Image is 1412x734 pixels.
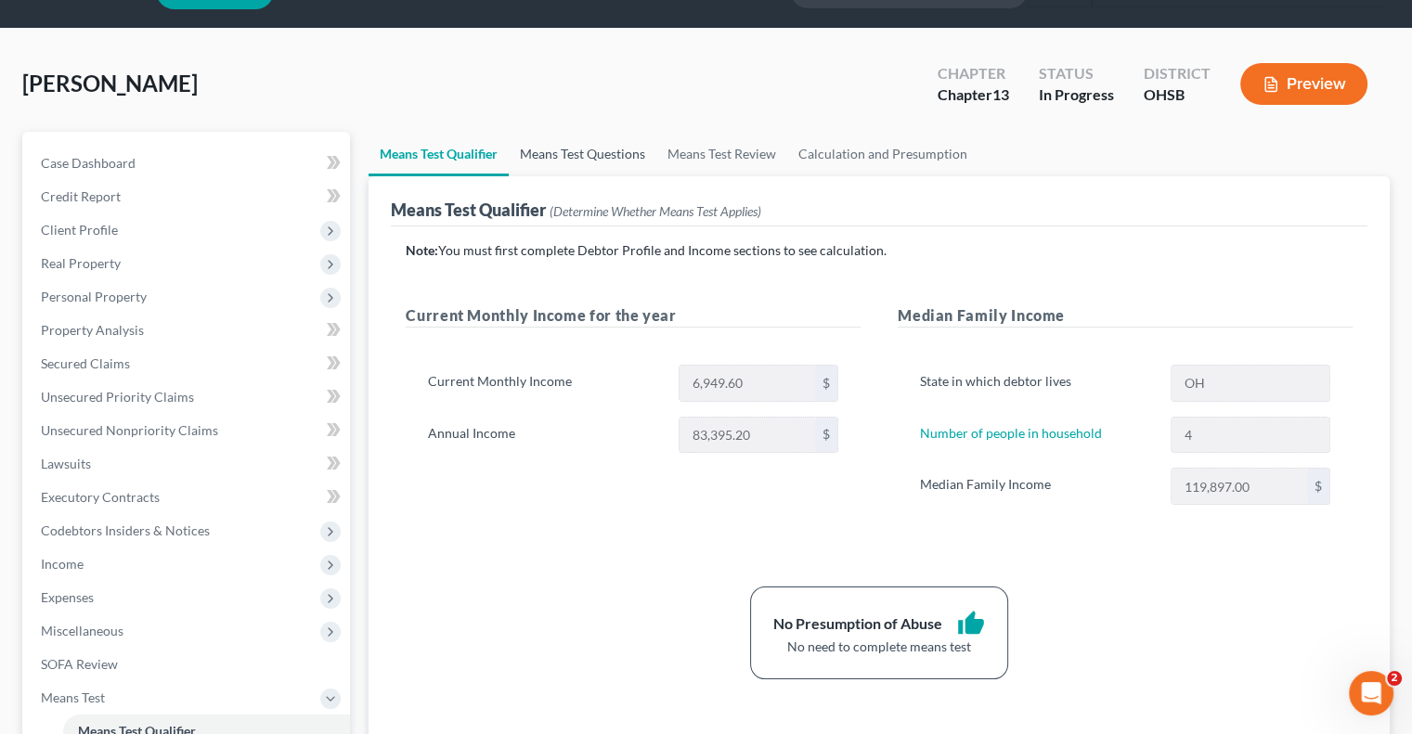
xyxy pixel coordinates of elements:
[41,389,194,405] span: Unsecured Priority Claims
[41,422,218,438] span: Unsecured Nonpriority Claims
[1039,84,1114,106] div: In Progress
[1144,63,1211,84] div: District
[419,417,668,454] label: Annual Income
[1039,63,1114,84] div: Status
[1144,84,1211,106] div: OHSB
[41,489,160,505] span: Executory Contracts
[550,203,761,219] span: (Determine Whether Means Test Applies)
[656,132,787,176] a: Means Test Review
[26,414,350,447] a: Unsecured Nonpriority Claims
[1172,418,1329,453] input: --
[41,355,130,371] span: Secured Claims
[1172,366,1329,401] input: State
[26,314,350,347] a: Property Analysis
[26,447,350,481] a: Lawsuits
[41,522,210,538] span: Codebtors Insiders & Notices
[26,147,350,180] a: Case Dashboard
[22,70,198,97] span: [PERSON_NAME]
[419,365,668,402] label: Current Monthly Income
[1240,63,1367,105] button: Preview
[815,418,837,453] div: $
[992,85,1009,103] span: 13
[509,132,656,176] a: Means Test Questions
[938,63,1009,84] div: Chapter
[41,589,94,605] span: Expenses
[26,648,350,681] a: SOFA Review
[26,180,350,213] a: Credit Report
[680,366,815,401] input: 0.00
[957,610,985,637] i: thumb_up
[41,656,118,672] span: SOFA Review
[920,425,1102,441] a: Number of people in household
[41,456,91,471] span: Lawsuits
[1349,671,1393,715] iframe: Intercom live chat
[41,289,147,304] span: Personal Property
[773,613,942,635] div: No Presumption of Abuse
[41,255,121,271] span: Real Property
[41,689,105,705] span: Means Test
[815,366,837,401] div: $
[369,132,509,176] a: Means Test Qualifier
[787,132,978,176] a: Calculation and Presumption
[406,304,861,328] h5: Current Monthly Income for the year
[41,322,144,338] span: Property Analysis
[938,84,1009,106] div: Chapter
[41,222,118,238] span: Client Profile
[911,365,1160,402] label: State in which debtor lives
[1172,469,1307,504] input: 0.00
[1387,671,1402,686] span: 2
[41,623,123,638] span: Miscellaneous
[26,481,350,514] a: Executory Contracts
[391,199,761,221] div: Means Test Qualifier
[911,468,1160,505] label: Median Family Income
[773,637,985,656] div: No need to complete means test
[41,188,121,204] span: Credit Report
[898,304,1353,328] h5: Median Family Income
[680,418,815,453] input: 0.00
[1307,469,1329,504] div: $
[41,155,136,171] span: Case Dashboard
[26,347,350,380] a: Secured Claims
[406,242,438,258] strong: Note:
[41,556,84,572] span: Income
[26,380,350,414] a: Unsecured Priority Claims
[406,241,1353,260] p: You must first complete Debtor Profile and Income sections to see calculation.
